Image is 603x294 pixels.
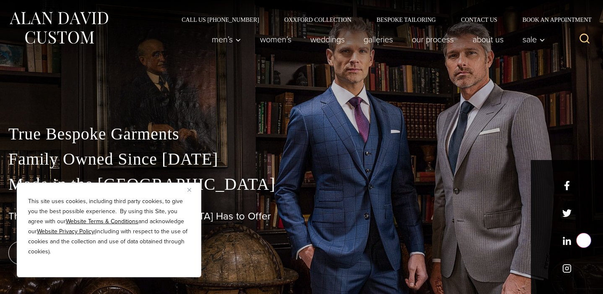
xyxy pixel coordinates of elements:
[403,31,463,48] a: Our Process
[301,31,354,48] a: weddings
[574,29,595,49] button: View Search Form
[187,188,191,192] img: Close
[364,17,448,23] a: Bespoke Tailoring
[251,31,301,48] a: Women’s
[187,185,198,195] button: Close
[354,31,403,48] a: Galleries
[8,121,595,197] p: True Bespoke Garments Family Owned Since [DATE] Made in the [GEOGRAPHIC_DATA]
[8,210,595,222] h1: The Best Custom Suits [GEOGRAPHIC_DATA] Has to Offer
[522,35,545,44] span: Sale
[448,17,510,23] a: Contact Us
[8,9,109,46] img: Alan David Custom
[8,241,126,265] a: book an appointment
[272,17,364,23] a: Oxxford Collection
[37,227,94,236] a: Website Privacy Policy
[510,17,595,23] a: Book an Appointment
[212,35,241,44] span: Men’s
[169,17,595,23] nav: Secondary Navigation
[463,31,513,48] a: About Us
[169,17,272,23] a: Call Us [PHONE_NUMBER]
[28,196,190,257] p: This site uses cookies, including third party cookies, to give you the best possible experience. ...
[66,217,138,226] a: Website Terms & Conditions
[203,31,550,48] nav: Primary Navigation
